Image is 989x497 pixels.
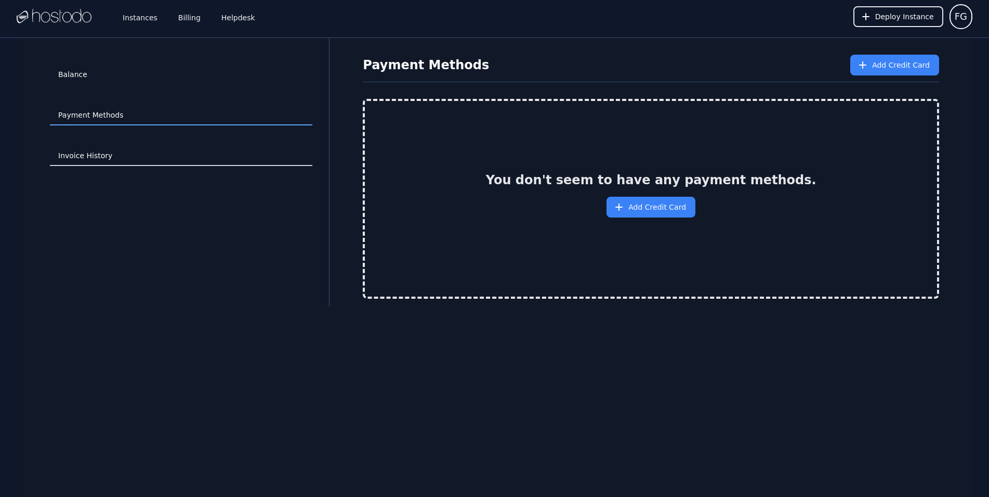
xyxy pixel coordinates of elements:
[850,55,939,75] button: Add Credit Card
[853,6,943,27] button: Deploy Instance
[50,65,312,85] a: Balance
[606,197,695,218] button: Add Credit Card
[875,11,934,22] span: Deploy Instance
[872,60,930,70] span: Add Credit Card
[17,9,91,24] img: Logo
[955,9,967,24] span: FG
[486,172,816,188] h2: You don't seem to have any payment methods.
[50,146,312,166] a: Invoice History
[363,57,489,73] h1: Payment Methods
[950,4,972,29] button: User menu
[50,106,312,125] a: Payment Methods
[628,202,686,212] span: Add Credit Card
